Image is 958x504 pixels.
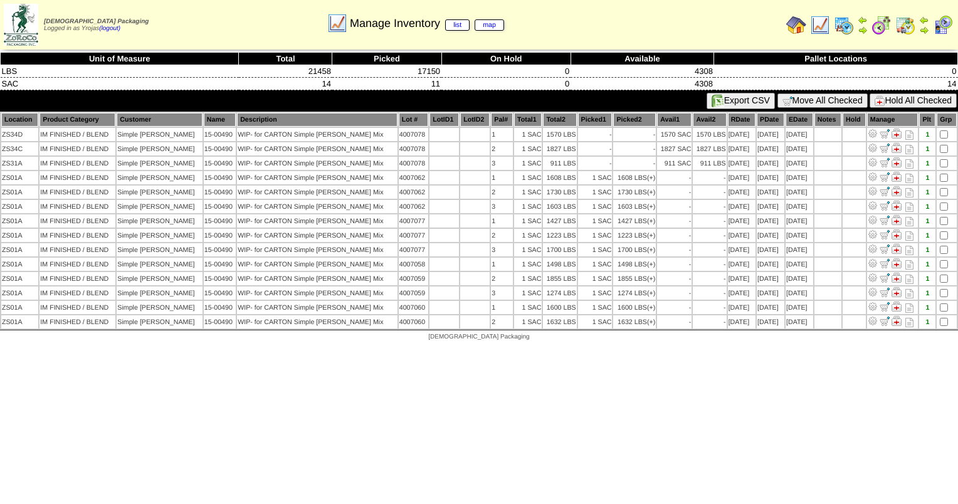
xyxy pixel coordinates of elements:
[578,258,613,271] td: 1 SAC
[239,65,332,78] td: 21458
[786,214,813,228] td: [DATE]
[39,243,115,256] td: IM FINISHED / BLEND
[514,186,542,199] td: 1 SAC
[880,273,890,283] img: Move
[1,171,38,184] td: ZS01A
[657,186,692,199] td: -
[399,142,428,155] td: 4007078
[578,171,613,184] td: 1 SAC
[693,243,726,256] td: -
[117,157,203,170] td: Simple [PERSON_NAME]
[757,214,784,228] td: [DATE]
[728,171,755,184] td: [DATE]
[204,157,236,170] td: 15-00490
[491,229,513,242] td: 2
[514,113,542,127] th: Total1
[399,214,428,228] td: 4007077
[237,243,397,256] td: WIP- for CARTON Simple [PERSON_NAME] Mix
[870,93,957,108] button: Hold All Checked
[1,142,38,155] td: ZS34C
[399,272,428,285] td: 4007059
[117,128,203,141] td: Simple [PERSON_NAME]
[237,272,397,285] td: WIP- for CARTON Simple [PERSON_NAME] Mix
[693,258,726,271] td: -
[578,243,613,256] td: 1 SAC
[757,171,784,184] td: [DATE]
[578,142,613,155] td: -
[578,214,613,228] td: 1 SAC
[491,214,513,228] td: 1
[578,186,613,199] td: 1 SAC
[786,128,813,141] td: [DATE]
[204,214,236,228] td: 15-00490
[399,200,428,213] td: 4007062
[868,129,878,139] img: Adjust
[441,53,571,65] th: On Hold
[117,229,203,242] td: Simple [PERSON_NAME]
[514,142,542,155] td: 1 SAC
[99,25,120,32] a: (logout)
[868,186,878,196] img: Adjust
[920,131,935,139] div: 1
[613,200,656,213] td: 1603 LBS
[491,258,513,271] td: 1
[237,186,397,199] td: WIP- for CARTON Simple [PERSON_NAME] Mix
[782,96,792,106] img: cart.gif
[693,214,726,228] td: -
[868,172,878,182] img: Adjust
[39,214,115,228] td: IM FINISHED / BLEND
[237,128,397,141] td: WIP- for CARTON Simple [PERSON_NAME] Mix
[399,113,428,127] th: Lot #
[880,302,890,312] img: Move
[647,261,655,268] div: (+)
[204,243,236,256] td: 15-00490
[44,18,149,25] span: [DEMOGRAPHIC_DATA] Packaging
[399,243,428,256] td: 4007077
[239,53,332,65] th: Total
[868,287,878,297] img: Adjust
[647,189,655,196] div: (+)
[39,272,115,285] td: IM FINISHED / BLEND
[920,218,935,225] div: 1
[880,129,890,139] img: Move
[613,142,656,155] td: -
[613,128,656,141] td: -
[204,272,236,285] td: 15-00490
[868,316,878,326] img: Adjust
[1,65,239,78] td: LBS
[892,244,902,254] img: Manage Hold
[892,273,902,283] img: Manage Hold
[117,186,203,199] td: Simple [PERSON_NAME]
[399,186,428,199] td: 4007062
[613,186,656,199] td: 1730 LBS
[892,201,902,211] img: Manage Hold
[657,142,692,155] td: 1827 SAC
[514,128,542,141] td: 1 SAC
[868,157,878,167] img: Adjust
[237,113,397,127] th: Description
[892,302,902,312] img: Manage Hold
[237,171,397,184] td: WIP- for CARTON Simple [PERSON_NAME] Mix
[786,243,813,256] td: [DATE]
[117,171,203,184] td: Simple [PERSON_NAME]
[657,157,692,170] td: 911 SAC
[880,143,890,153] img: Move
[657,214,692,228] td: -
[613,258,656,271] td: 1498 LBS
[514,157,542,170] td: 1 SAC
[892,186,902,196] img: Manage Hold
[578,128,613,141] td: -
[919,113,935,127] th: Plt
[204,171,236,184] td: 15-00490
[657,229,692,242] td: -
[1,243,38,256] td: ZS01A
[475,19,504,31] a: map
[905,188,913,197] i: Note
[543,113,576,127] th: Total2
[905,260,913,270] i: Note
[905,174,913,183] i: Note
[892,157,902,167] img: Manage Hold
[905,130,913,140] i: Note
[757,113,784,127] th: PDate
[117,113,203,127] th: Customer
